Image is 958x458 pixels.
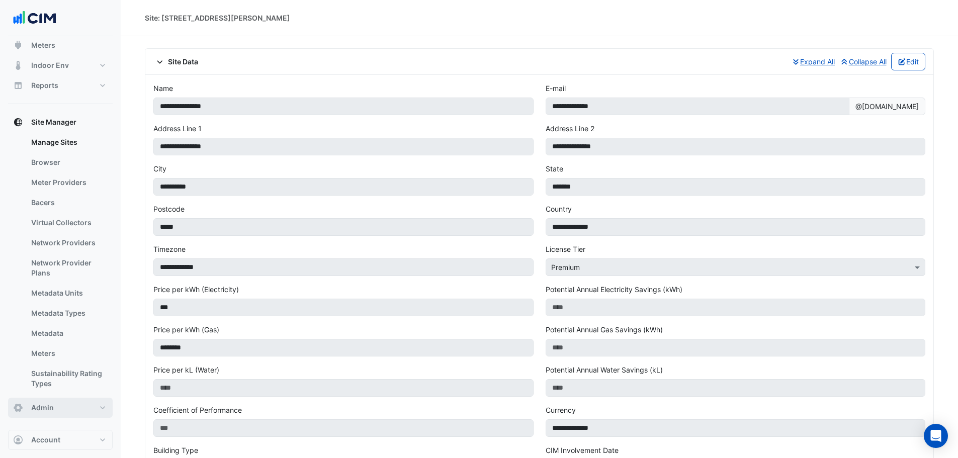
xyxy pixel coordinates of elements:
a: Virtual Collectors [23,213,113,233]
a: Metadata Types [23,303,113,323]
app-icon: Admin [13,403,23,413]
button: Reports [8,75,113,96]
a: Network Provider Plans [23,253,113,283]
button: Admin [8,398,113,418]
label: Timezone [153,244,186,254]
button: Indoor Env [8,55,113,75]
label: Currency [546,405,576,415]
label: Name [153,83,173,94]
a: Network Providers [23,233,113,253]
label: State [546,163,563,174]
span: Reports [31,80,58,90]
label: City [153,163,166,174]
button: Edit [891,53,926,70]
div: Open Intercom Messenger [924,424,948,448]
span: Admin [31,403,54,413]
a: Bacers [23,193,113,213]
a: Manage Sites [23,132,113,152]
img: Company Logo [12,8,57,28]
span: Indoor Env [31,60,69,70]
button: Expand All [791,53,836,70]
a: Metadata Units [23,283,113,303]
label: Address Line 1 [153,123,202,134]
app-icon: Site Manager [13,117,23,127]
label: Price per kWh (Gas) [153,324,219,335]
div: Site: [STREET_ADDRESS][PERSON_NAME] [145,13,290,23]
label: Coefficient of Performance [153,405,242,415]
label: Potential Annual Water Savings (kL) [546,364,663,375]
a: Meters [23,343,113,363]
label: Price per kL (Water) [153,364,219,375]
label: Potential Annual Electricity Savings (kWh) [546,284,682,295]
span: Account [31,435,60,445]
label: Address Line 2 [546,123,594,134]
label: E-mail [546,83,566,94]
button: Collapse All [839,53,887,70]
div: Site Manager [8,132,113,398]
span: @[DOMAIN_NAME] [849,98,925,115]
span: Site Manager [31,117,76,127]
button: Account [8,430,113,450]
label: Building Type [153,445,198,455]
app-icon: Meters [13,40,23,50]
label: Price per kWh (Electricity) [153,284,239,295]
button: Meters [8,35,113,55]
label: License Tier [546,244,585,254]
label: Potential Annual Gas Savings (kWh) [546,324,663,335]
app-icon: Indoor Env [13,60,23,70]
label: Country [546,204,572,214]
button: Site Manager [8,112,113,132]
label: CIM Involvement Date [546,445,619,455]
app-icon: Reports [13,80,23,90]
a: Metadata [23,323,113,343]
a: Browser [23,152,113,172]
a: Sustainability Rating Types [23,363,113,394]
label: Postcode [153,204,185,214]
span: Site Data [153,56,198,67]
span: Meters [31,40,55,50]
a: Meter Providers [23,172,113,193]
